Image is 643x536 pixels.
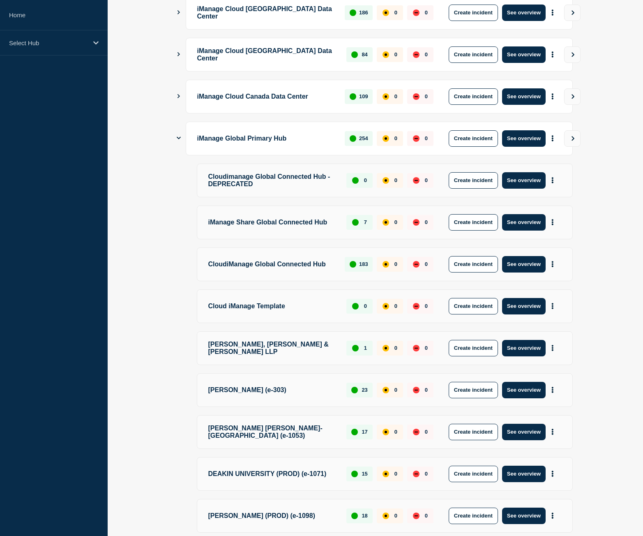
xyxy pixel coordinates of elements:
button: Create incident [449,172,498,189]
button: View [564,5,581,21]
button: Create incident [449,46,498,63]
div: affected [383,219,389,226]
div: down [413,429,419,435]
button: See overview [502,46,546,63]
button: Create incident [449,382,498,398]
button: More actions [547,215,558,230]
p: 0 [364,177,367,183]
button: Create incident [449,424,498,440]
p: 0 [394,219,397,225]
p: 0 [425,513,428,519]
p: 0 [425,93,428,99]
button: More actions [547,466,558,481]
p: Cloudimanage Global Connected Hub - DEPRECATED [208,172,337,189]
div: up [350,261,356,268]
button: See overview [502,172,546,189]
p: 7 [364,219,367,225]
p: 0 [425,387,428,393]
div: up [351,513,358,519]
div: affected [383,9,389,16]
p: 0 [425,219,428,225]
div: down [413,513,419,519]
button: More actions [547,298,558,314]
div: affected [383,429,389,435]
p: [PERSON_NAME], [PERSON_NAME] & [PERSON_NAME] LLP [208,340,337,356]
div: affected [383,51,389,58]
button: Show Connected Hubs [177,135,181,141]
p: 254 [359,135,368,141]
div: up [350,9,356,16]
div: affected [383,135,389,142]
button: Show Connected Hubs [177,93,181,99]
p: [PERSON_NAME] (PROD) (e-1098) [208,508,337,524]
p: 0 [394,429,397,435]
div: affected [383,303,389,310]
button: See overview [502,298,546,314]
p: 84 [362,51,367,58]
div: affected [383,387,389,393]
button: Create incident [449,256,498,273]
p: 186 [359,9,368,16]
p: 0 [364,303,367,309]
p: 0 [425,135,428,141]
button: See overview [502,130,546,147]
button: See overview [502,424,546,440]
p: 0 [425,303,428,309]
button: See overview [502,508,546,524]
p: [PERSON_NAME] (e-303) [208,382,337,398]
div: affected [383,177,389,184]
div: up [352,177,359,184]
button: More actions [547,47,558,62]
div: down [413,177,419,184]
button: View [564,130,581,147]
button: More actions [547,256,558,272]
div: down [413,51,419,58]
div: up [351,387,358,393]
p: 18 [362,513,367,519]
button: More actions [547,424,558,439]
p: [PERSON_NAME] [PERSON_NAME]-[GEOGRAPHIC_DATA] (e-1053) [208,424,337,440]
button: See overview [502,5,546,21]
button: More actions [547,5,558,20]
p: 0 [425,177,428,183]
button: Create incident [449,298,498,314]
button: Create incident [449,508,498,524]
p: 0 [425,9,428,16]
button: More actions [547,173,558,188]
button: More actions [547,131,558,146]
p: iManage Cloud [GEOGRAPHIC_DATA] Data Center [197,46,337,63]
div: affected [383,513,389,519]
button: More actions [547,89,558,104]
div: down [413,303,419,310]
button: More actions [547,508,558,523]
p: 23 [362,387,367,393]
p: iManage Cloud [GEOGRAPHIC_DATA] Data Center [197,5,336,21]
div: up [350,93,356,100]
div: up [350,135,356,142]
p: 0 [425,261,428,267]
button: More actions [547,382,558,397]
button: See overview [502,340,546,356]
div: down [413,261,419,268]
div: up [352,303,359,310]
p: 0 [425,51,428,58]
p: 0 [394,93,397,99]
p: Cloud iManage Template [208,298,337,314]
div: down [413,93,419,100]
p: 183 [359,261,368,267]
button: Show Connected Hubs [177,9,181,16]
div: up [352,345,359,351]
div: up [351,471,358,477]
p: DEAKIN UNIVERSITY (PROD) (e-1071) [208,466,337,482]
p: 15 [362,471,367,477]
p: iManage Cloud Canada Data Center [197,88,336,105]
p: iManage Share Global Connected Hub [208,214,337,231]
div: affected [383,93,389,100]
div: down [413,135,419,142]
button: See overview [502,256,546,273]
button: Create incident [449,466,498,482]
p: 0 [394,51,397,58]
button: Create incident [449,88,498,105]
p: 0 [394,345,397,351]
p: 0 [394,513,397,519]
